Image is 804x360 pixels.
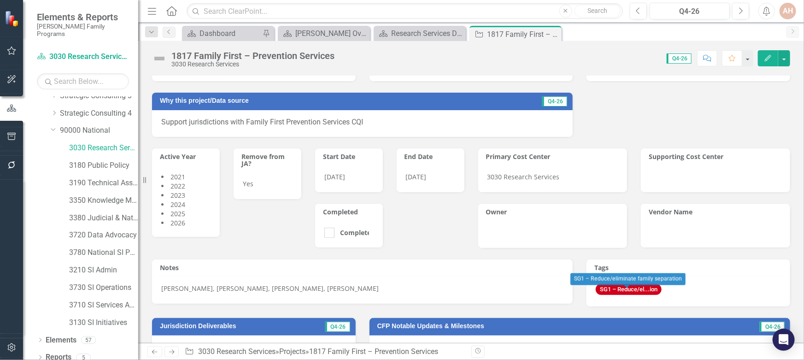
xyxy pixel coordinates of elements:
[69,160,138,171] a: 3180 Public Policy
[160,323,303,330] h3: Jurisdiction Deliverables
[243,179,253,188] span: Yes
[69,230,138,241] a: 3720 Data Advocacy
[323,153,378,160] h3: Start Date
[376,28,464,39] a: Research Services Dashboard
[69,178,138,189] a: 3190 Technical Assistance Unit
[160,153,215,160] h3: Active Year
[170,209,185,218] span: 2025
[37,52,129,62] a: 3030 Research Services
[69,300,138,311] a: 3710 SI Services Admin
[171,61,335,68] div: 3030 Research Services
[406,172,427,181] span: [DATE]
[542,96,567,106] span: Q4-26
[37,23,129,38] small: [PERSON_NAME] Family Programs
[377,323,706,330] h3: CFP Notable Updates & Milestones
[649,153,786,160] h3: Supporting Cost Center
[487,172,560,181] span: 3030 Research Services
[575,5,621,18] button: Search
[69,283,138,293] a: 3730 SI Operations
[295,28,368,39] div: [PERSON_NAME] Overview
[486,208,623,215] h3: Owner
[37,12,129,23] span: Elements & Reports
[161,284,563,293] p: [PERSON_NAME], [PERSON_NAME], [PERSON_NAME], [PERSON_NAME]
[241,153,297,167] h3: Remove from JA?
[170,172,185,181] span: 2021
[170,218,185,227] span: 2026
[596,284,662,295] span: SG1 – Reduce/el...ion
[69,248,138,258] a: 3780 National SI Partnerships
[280,28,368,39] a: [PERSON_NAME] Overview
[161,117,563,128] p: Support jurisdictions with Family First Prevention Services CQI
[200,28,260,39] div: Dashboard
[152,51,167,66] img: Not Defined
[587,7,607,14] span: Search
[160,264,568,271] h3: Notes
[46,335,76,346] a: Elements
[69,213,138,224] a: 3380 Judicial & National Engage
[69,143,138,153] a: 3030 Research Services
[653,6,727,17] div: Q4-26
[760,322,785,332] span: Q4-26
[81,336,96,344] div: 57
[187,3,622,19] input: Search ClearPoint...
[37,73,129,89] input: Search Below...
[391,28,464,39] div: Research Services Dashboard
[667,53,692,64] span: Q4-26
[171,51,335,61] div: 1817 Family First – Prevention Services
[69,265,138,276] a: 3210 SI Admin
[323,208,378,215] h3: Completed
[487,29,559,40] div: 1817 Family First – Prevention Services
[60,108,138,119] a: Strategic Consulting 4
[69,195,138,206] a: 3350 Knowledge Management
[309,347,438,356] div: 1817 Family First – Prevention Services
[279,347,305,356] a: Projects
[650,3,730,19] button: Q4-26
[405,153,460,160] h3: End Date
[594,264,786,271] h3: Tags
[170,182,185,190] span: 2022
[60,125,138,136] a: 90000 National
[486,153,623,160] h3: Primary Cost Center
[198,347,276,356] a: 3030 Research Services
[184,28,260,39] a: Dashboard
[325,322,350,332] span: Q4-26
[570,273,686,285] div: SG1 – Reduce/eliminate family separation
[324,172,345,181] span: [DATE]
[185,347,464,357] div: » »
[773,329,795,351] div: Open Intercom Messenger
[170,200,185,209] span: 2024
[649,208,786,215] h3: Vendor Name
[780,3,796,19] button: AH
[5,11,21,27] img: ClearPoint Strategy
[170,191,185,200] span: 2023
[69,318,138,328] a: 3130 SI Initiatives
[160,97,476,104] h3: Why this project/Data source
